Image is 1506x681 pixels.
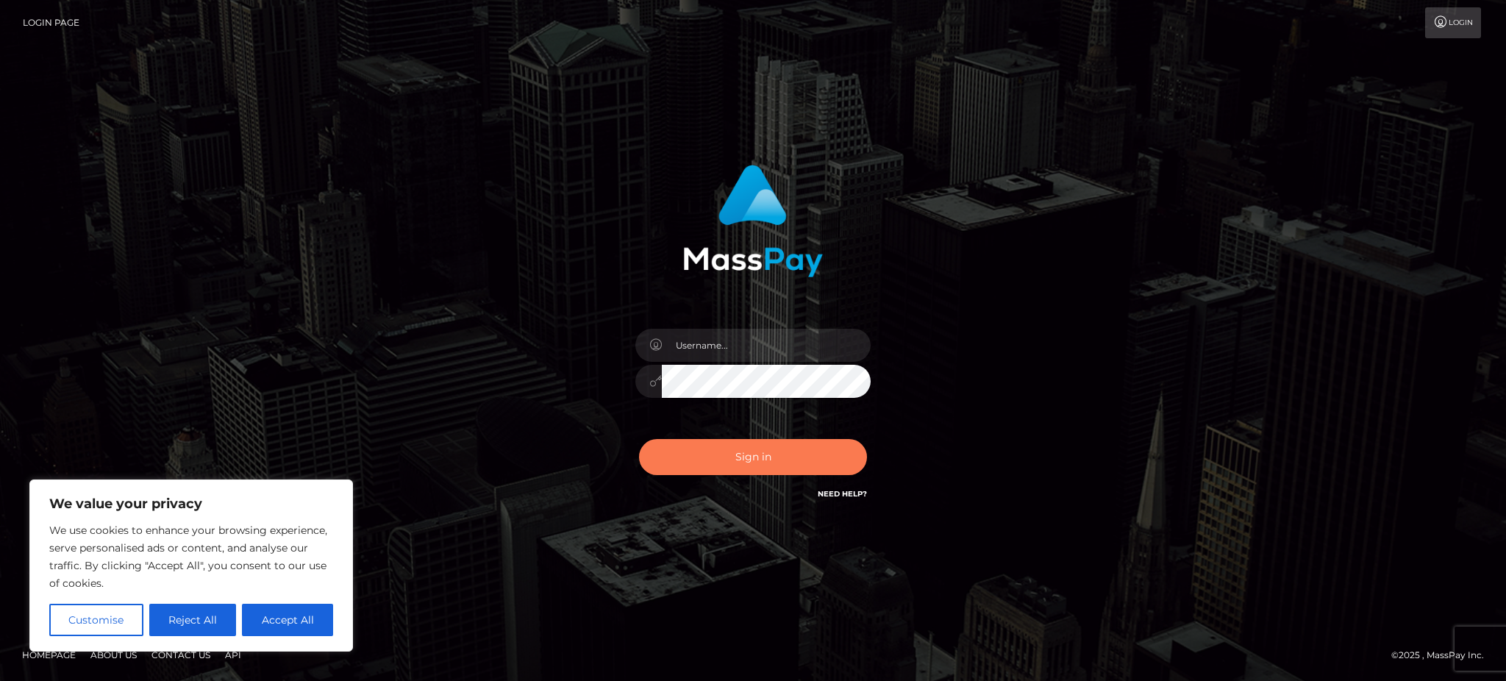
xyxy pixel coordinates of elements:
[49,521,333,592] p: We use cookies to enhance your browsing experience, serve personalised ads or content, and analys...
[16,643,82,666] a: Homepage
[146,643,216,666] a: Contact Us
[818,489,867,499] a: Need Help?
[149,604,237,636] button: Reject All
[29,479,353,652] div: We value your privacy
[242,604,333,636] button: Accept All
[662,329,871,362] input: Username...
[49,495,333,513] p: We value your privacy
[49,604,143,636] button: Customise
[219,643,247,666] a: API
[23,7,79,38] a: Login Page
[1391,647,1495,663] div: © 2025 , MassPay Inc.
[1425,7,1481,38] a: Login
[85,643,143,666] a: About Us
[639,439,867,475] button: Sign in
[683,165,823,277] img: MassPay Login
